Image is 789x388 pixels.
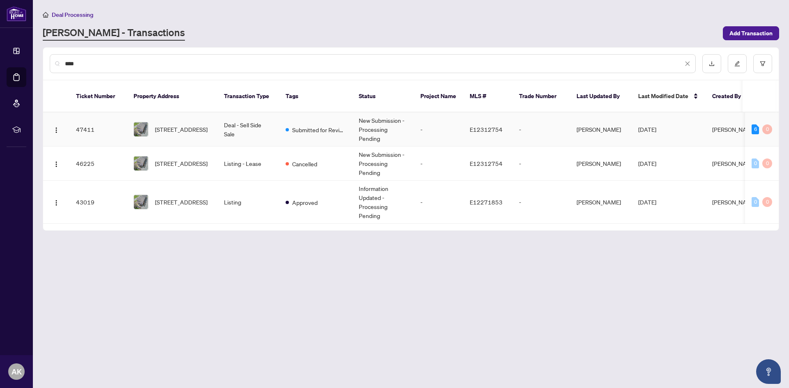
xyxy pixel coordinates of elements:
td: [PERSON_NAME] [570,181,632,224]
td: - [512,147,570,181]
span: filter [760,61,766,67]
img: logo [7,6,26,21]
button: Logo [50,123,63,136]
td: Listing [217,181,279,224]
img: Logo [53,200,60,206]
span: [STREET_ADDRESS] [155,159,208,168]
span: [DATE] [638,160,656,167]
span: Submitted for Review [292,125,346,134]
td: - [512,181,570,224]
th: Status [352,80,414,112]
th: MLS # [463,80,512,112]
img: Logo [53,127,60,133]
span: [PERSON_NAME] [712,160,757,167]
span: E12271853 [470,198,503,206]
button: Open asap [756,359,781,384]
div: 0 [762,158,772,168]
span: Deal Processing [52,11,93,18]
th: Tags [279,80,352,112]
div: 6 [752,124,759,134]
div: 0 [762,197,772,207]
th: Project Name [414,80,463,112]
td: 47411 [69,112,127,147]
th: Created By [706,80,755,112]
td: - [414,181,463,224]
span: [PERSON_NAME] [712,198,757,206]
td: - [414,147,463,181]
td: Deal - Sell Side Sale [217,112,279,147]
button: Logo [50,195,63,209]
span: AK [12,366,22,377]
span: [DATE] [638,198,656,206]
button: Add Transaction [723,26,779,40]
td: [PERSON_NAME] [570,112,632,147]
span: [DATE] [638,126,656,133]
td: New Submission - Processing Pending [352,112,414,147]
button: Logo [50,157,63,170]
th: Property Address [127,80,217,112]
td: - [414,112,463,147]
td: [PERSON_NAME] [570,147,632,181]
span: Add Transaction [729,27,773,40]
button: edit [728,54,747,73]
span: [PERSON_NAME] [712,126,757,133]
span: E12312754 [470,160,503,167]
a: [PERSON_NAME] - Transactions [43,26,185,41]
button: download [702,54,721,73]
span: close [685,61,690,67]
td: - [512,112,570,147]
span: edit [734,61,740,67]
td: 46225 [69,147,127,181]
td: New Submission - Processing Pending [352,147,414,181]
button: filter [753,54,772,73]
img: thumbnail-img [134,122,148,136]
div: 0 [752,197,759,207]
img: thumbnail-img [134,156,148,170]
td: 43019 [69,181,127,224]
span: E12312754 [470,126,503,133]
th: Last Modified Date [632,80,706,112]
td: Information Updated - Processing Pending [352,181,414,224]
span: [STREET_ADDRESS] [155,125,208,134]
span: [STREET_ADDRESS] [155,197,208,207]
th: Ticket Number [69,80,127,112]
th: Trade Number [512,80,570,112]
img: thumbnail-img [134,195,148,209]
span: download [709,61,715,67]
div: 0 [752,158,759,168]
img: Logo [53,161,60,168]
span: Approved [292,198,318,207]
div: 0 [762,124,772,134]
span: Cancelled [292,159,317,168]
span: Last Modified Date [638,92,688,101]
span: home [43,12,48,18]
th: Transaction Type [217,80,279,112]
th: Last Updated By [570,80,632,112]
td: Listing - Lease [217,147,279,181]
